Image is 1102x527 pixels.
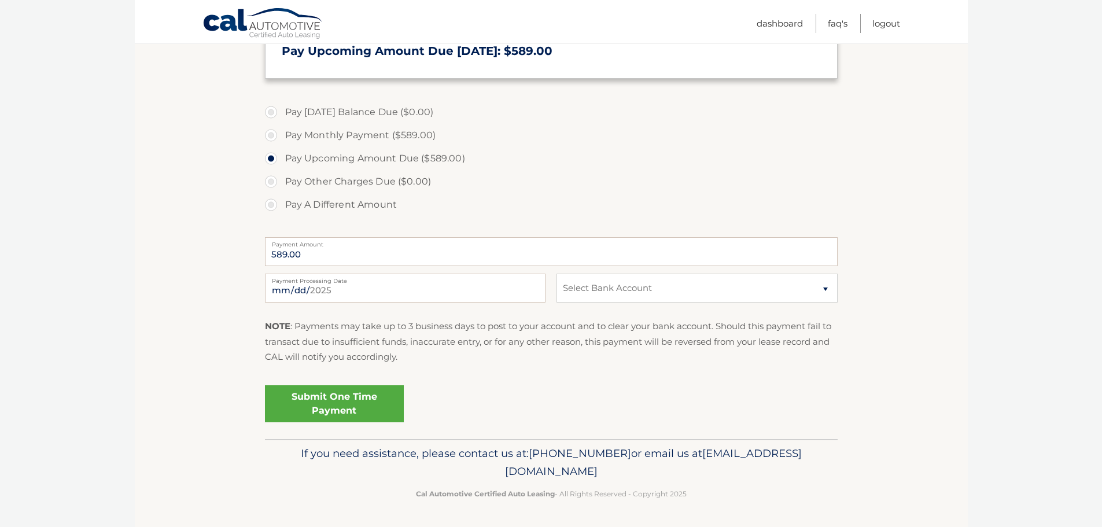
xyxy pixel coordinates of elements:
[265,124,838,147] label: Pay Monthly Payment ($589.00)
[282,44,821,58] h3: Pay Upcoming Amount Due [DATE]: $589.00
[265,320,290,331] strong: NOTE
[265,237,838,246] label: Payment Amount
[872,14,900,33] a: Logout
[265,193,838,216] label: Pay A Different Amount
[272,488,830,500] p: - All Rights Reserved - Copyright 2025
[265,274,546,303] input: Payment Date
[272,444,830,481] p: If you need assistance, please contact us at: or email us at
[265,237,838,266] input: Payment Amount
[265,385,404,422] a: Submit One Time Payment
[265,274,546,283] label: Payment Processing Date
[529,447,631,460] span: [PHONE_NUMBER]
[265,101,838,124] label: Pay [DATE] Balance Due ($0.00)
[757,14,803,33] a: Dashboard
[265,319,838,364] p: : Payments may take up to 3 business days to post to your account and to clear your bank account....
[202,8,324,41] a: Cal Automotive
[828,14,847,33] a: FAQ's
[265,147,838,170] label: Pay Upcoming Amount Due ($589.00)
[416,489,555,498] strong: Cal Automotive Certified Auto Leasing
[265,170,838,193] label: Pay Other Charges Due ($0.00)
